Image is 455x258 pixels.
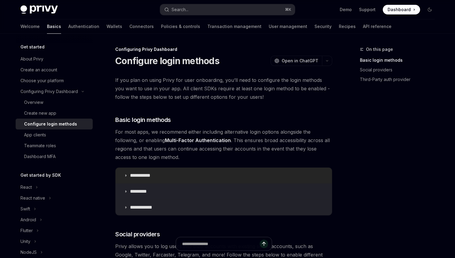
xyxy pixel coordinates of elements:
[314,19,332,34] a: Security
[161,19,200,34] a: Policies & controls
[269,19,307,34] a: User management
[107,19,122,34] a: Wallets
[20,43,45,51] h5: Get started
[366,46,393,53] span: On this page
[115,76,332,101] span: If you plan on using Privy for user onboarding, you’ll need to configure the login methods you wa...
[16,151,93,162] a: Dashboard MFA
[16,75,93,86] a: Choose your platform
[360,55,439,65] a: Basic login methods
[388,7,411,13] span: Dashboard
[165,137,231,144] a: Multi-Factor Authentication
[20,19,40,34] a: Welcome
[129,19,154,34] a: Connectors
[20,55,43,63] div: About Privy
[359,7,376,13] a: Support
[16,108,93,119] a: Create new app
[16,140,93,151] a: Teammate roles
[20,5,58,14] img: dark logo
[271,56,322,66] button: Open in ChatGPT
[68,19,99,34] a: Authentication
[20,88,78,95] div: Configuring Privy Dashboard
[115,230,160,238] span: Social providers
[285,7,291,12] span: ⌘ K
[24,120,77,128] div: Configure login methods
[115,116,171,124] span: Basic login methods
[24,142,56,149] div: Teammate roles
[47,19,61,34] a: Basics
[360,75,439,84] a: Third-Party auth provider
[425,5,435,14] button: Toggle dark mode
[115,46,332,52] div: Configuring Privy Dashboard
[20,184,32,191] div: React
[20,249,37,256] div: NodeJS
[20,77,64,84] div: Choose your platform
[260,240,268,248] button: Send message
[16,97,93,108] a: Overview
[340,7,352,13] a: Demo
[115,55,219,66] h1: Configure login methods
[20,216,36,223] div: Android
[16,64,93,75] a: Create an account
[20,238,30,245] div: Unity
[282,58,318,64] span: Open in ChatGPT
[20,227,33,234] div: Flutter
[363,19,392,34] a: API reference
[172,6,188,13] div: Search...
[16,119,93,129] a: Configure login methods
[24,153,56,160] div: Dashboard MFA
[20,172,61,179] h5: Get started by SDK
[115,128,332,161] span: For most apps, we recommend either including alternative login options alongside the following, o...
[20,205,30,213] div: Swift
[24,110,56,117] div: Create new app
[207,19,262,34] a: Transaction management
[24,99,43,106] div: Overview
[383,5,420,14] a: Dashboard
[20,66,57,73] div: Create an account
[24,131,46,138] div: App clients
[20,194,45,202] div: React native
[16,129,93,140] a: App clients
[16,54,93,64] a: About Privy
[339,19,356,34] a: Recipes
[360,65,439,75] a: Social providers
[160,4,295,15] button: Search...⌘K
